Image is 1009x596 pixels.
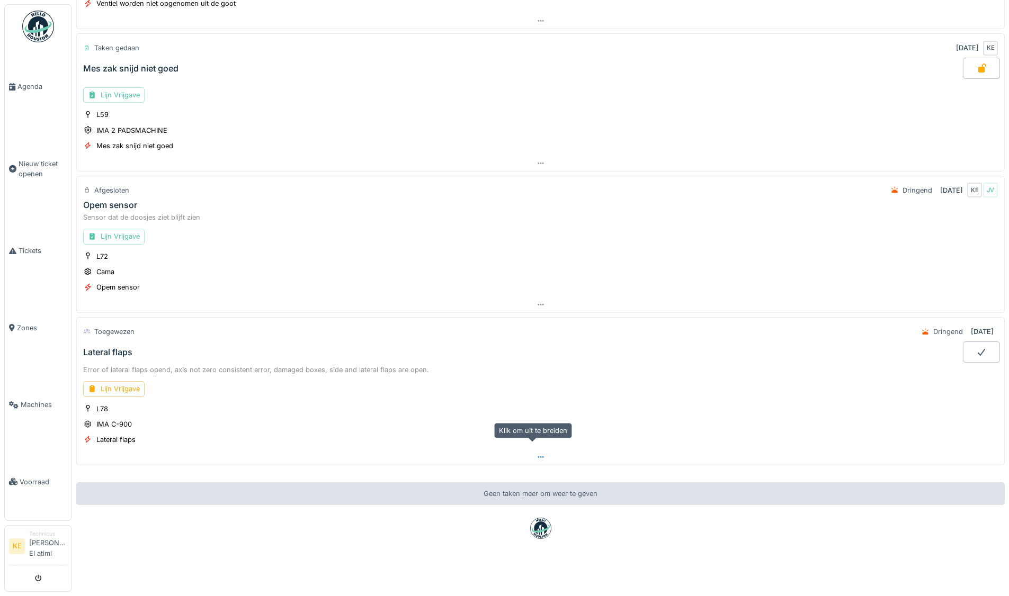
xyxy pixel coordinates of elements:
span: Tickets [19,246,67,256]
div: Geen taken meer om weer te geven [76,482,1005,505]
div: IMA 2 PADSMACHINE [96,125,167,136]
div: Mes zak snijd niet goed [83,64,178,74]
div: Afgesloten [94,185,129,195]
div: Mes zak snijd niet goed [96,141,173,151]
div: Lijn Vrijgave [83,87,145,103]
li: KE [9,538,25,554]
span: Nieuw ticket openen [19,159,67,179]
div: Error of lateral flaps opend, axis not zero consistent error, damaged boxes, side and lateral fla... [83,365,998,375]
div: Technicus [29,530,67,538]
div: Dringend [933,327,963,337]
span: Zones [17,323,67,333]
div: Opem sensor [83,200,137,210]
div: Dringend [903,185,932,195]
div: Cama [96,267,114,277]
a: Voorraad [5,444,72,520]
div: L78 [96,404,108,414]
div: Lijn Vrijgave [83,381,145,396]
div: Opem sensor [96,282,140,292]
div: IMA C-900 [96,419,132,429]
div: KE [983,41,998,56]
div: Klik om uit te breiden [494,423,572,438]
span: Machines [21,400,67,410]
div: L72 [96,251,108,261]
span: Voorraad [20,477,67,487]
div: Sensor dat de doosjes ziet blijft zien [83,212,998,222]
a: Agenda [5,48,72,125]
a: Nieuw ticket openen [5,125,72,212]
div: Lijn Vrijgave [83,229,145,244]
div: [DATE] [971,327,994,337]
div: L59 [96,110,109,120]
div: [DATE] [940,185,963,195]
a: Machines [5,366,72,443]
span: Agenda [17,82,67,92]
li: [PERSON_NAME] El atimi [29,530,67,563]
a: Tickets [5,212,72,289]
a: Zones [5,290,72,366]
div: Lateral flaps [96,435,136,445]
div: Taken gedaan [94,43,139,53]
div: Toegewezen [94,327,135,337]
div: [DATE] [956,43,979,53]
img: badge-BVDL4wpA.svg [530,518,551,539]
img: Badge_color-CXgf-gQk.svg [22,11,54,42]
div: JV [983,183,998,197]
div: Lateral flaps [83,347,132,357]
div: KE [967,183,982,197]
a: KE Technicus[PERSON_NAME] El atimi [9,530,67,565]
